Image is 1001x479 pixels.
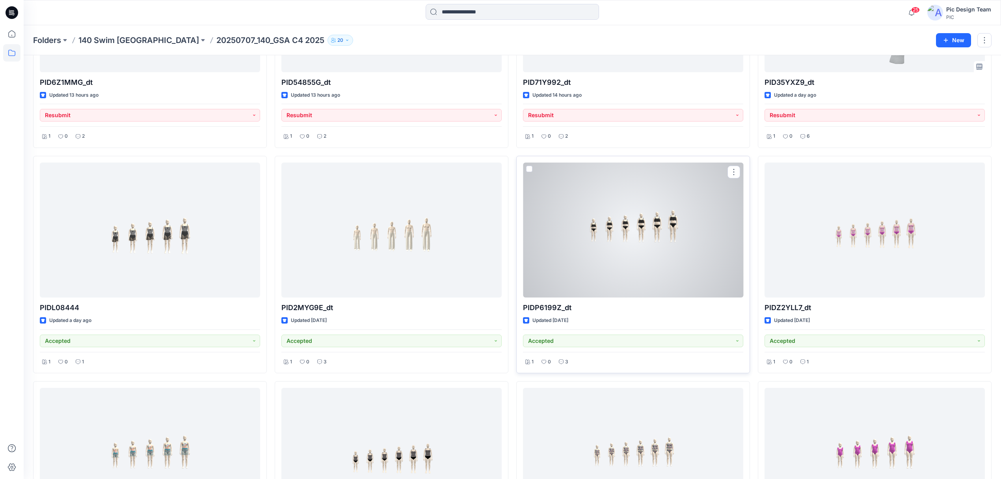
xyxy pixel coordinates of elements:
p: PID54855G_dt [281,77,502,88]
p: 1 [48,358,50,366]
p: Updated [DATE] [291,316,327,325]
p: 1 [82,358,84,366]
p: 20 [337,36,343,45]
p: 2 [565,132,568,140]
p: PIDZ2YLL7_dt [765,302,985,313]
p: 0 [65,132,68,140]
p: Updated 13 hours ago [291,91,340,99]
p: Updated a day ago [49,316,91,325]
p: 0 [65,358,68,366]
p: 6 [807,132,810,140]
p: 2 [324,132,326,140]
p: Updated 13 hours ago [49,91,99,99]
a: Folders [33,35,61,46]
a: 140 Swim [GEOGRAPHIC_DATA] [78,35,199,46]
a: PIDP6199Z_dt [523,163,743,298]
p: Updated [DATE] [532,316,568,325]
img: avatar [927,5,943,21]
p: 1 [532,132,534,140]
p: Updated 14 hours ago [532,91,582,99]
p: PID71Y992_dt [523,77,743,88]
p: 0 [306,132,309,140]
p: PID35YXZ9_dt [765,77,985,88]
p: 1 [532,358,534,366]
p: 3 [565,358,568,366]
div: Pic Design Team [946,5,991,14]
p: 20250707_140_GSA C4 2025 [216,35,324,46]
p: 1 [773,132,775,140]
span: 25 [911,7,920,13]
p: 0 [306,358,309,366]
p: 0 [789,132,793,140]
button: 20 [327,35,353,46]
p: 1 [773,358,775,366]
p: 0 [548,132,551,140]
p: PIDP6199Z_dt [523,302,743,313]
p: Updated a day ago [774,91,816,99]
p: 1 [290,358,292,366]
p: 0 [548,358,551,366]
p: 0 [789,358,793,366]
p: 3 [324,358,327,366]
p: 1 [290,132,292,140]
p: 2 [82,132,85,140]
a: PIDL08444 [40,163,260,298]
p: PIDL08444 [40,302,260,313]
button: New [936,33,971,47]
p: 1 [48,132,50,140]
div: PIC [946,14,991,20]
a: PID2MYG9E_dt [281,163,502,298]
p: PID2MYG9E_dt [281,302,502,313]
a: PIDZ2YLL7_dt [765,163,985,298]
p: 1 [807,358,809,366]
p: Updated [DATE] [774,316,810,325]
p: PID6Z1MMG_dt [40,77,260,88]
